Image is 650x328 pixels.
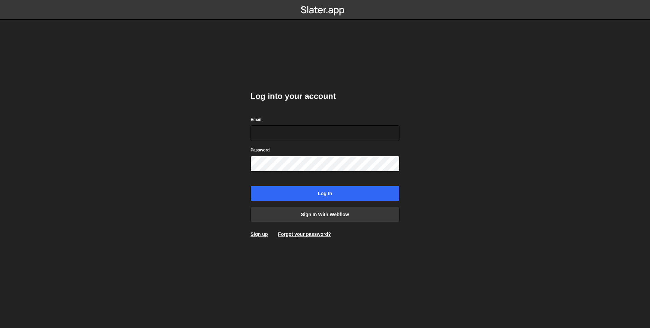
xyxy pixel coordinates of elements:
[278,231,331,237] a: Forgot your password?
[251,91,399,102] h2: Log into your account
[251,186,399,201] input: Log in
[251,116,261,123] label: Email
[251,207,399,222] a: Sign in with Webflow
[251,147,270,153] label: Password
[251,231,268,237] a: Sign up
